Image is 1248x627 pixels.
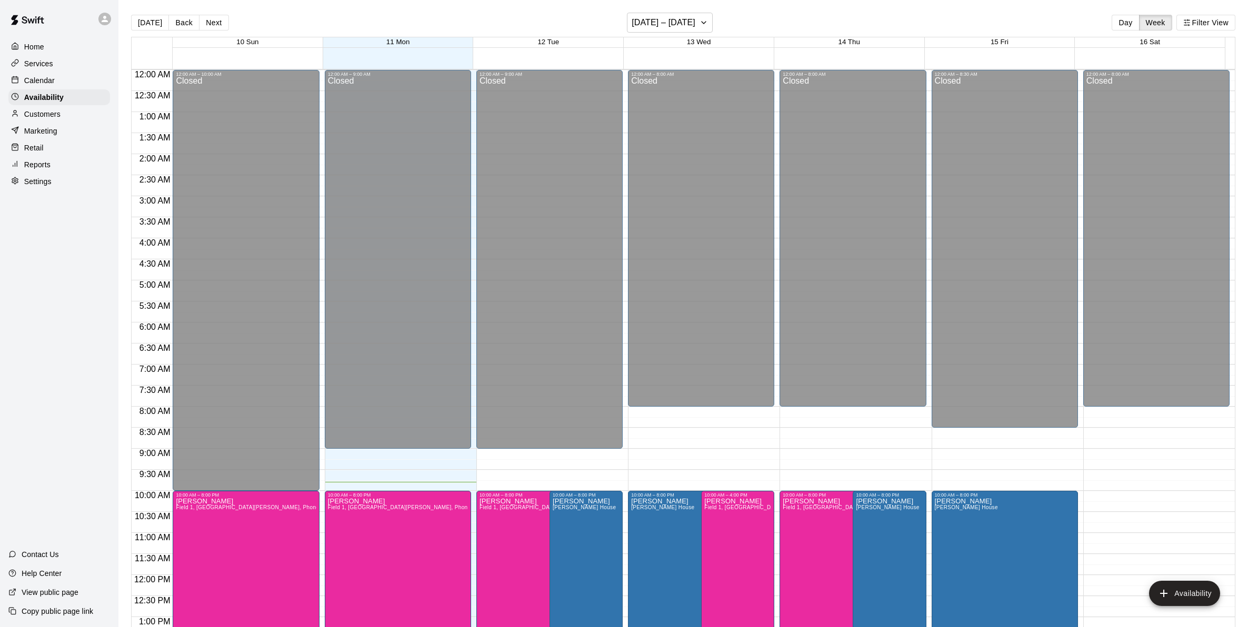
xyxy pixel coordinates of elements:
span: Field 1, [GEOGRAPHIC_DATA][PERSON_NAME], Phone Call, Office, Cage 2, Cage 3, Cage 1, Cage 4 [783,504,1040,510]
a: Settings [8,174,110,189]
div: 12:00 AM – 8:00 AM: Closed [1083,70,1230,407]
div: 10:00 AM – 8:00 PM [856,492,923,498]
div: Marketing [8,123,110,139]
span: 2:00 AM [137,154,173,163]
span: 12:00 PM [132,575,173,584]
span: Field 1, [GEOGRAPHIC_DATA][PERSON_NAME], Phone Call, Office, Cage 2, Cage 3, Cage 1, Cage 4 [328,504,585,510]
span: 4:00 AM [137,238,173,247]
button: [DATE] – [DATE] [627,13,713,33]
button: 11 Mon [386,38,410,46]
span: 8:30 AM [137,428,173,437]
span: 1:00 AM [137,112,173,121]
a: Reports [8,157,110,173]
div: 10:00 AM – 8:00 PM [935,492,1075,498]
span: 12:30 PM [132,596,173,605]
div: Closed [783,77,923,410]
button: [DATE] [131,15,169,31]
span: 11:30 AM [132,554,173,563]
p: Help Center [22,568,62,579]
span: Field 1, [GEOGRAPHIC_DATA][PERSON_NAME], Phone Call, Office, Cage 2, Cage 3, Cage 1, Cage 4 [704,504,962,510]
p: Retail [24,143,44,153]
div: Closed [328,77,468,452]
span: 11:00 AM [132,533,173,542]
button: Week [1139,15,1172,31]
span: 12:00 AM [132,70,173,79]
span: 9:30 AM [137,470,173,479]
span: Field 1, [GEOGRAPHIC_DATA][PERSON_NAME], Phone Call, Office, Cage 2, Cage 3, Cage 1, Cage 4 [176,504,433,510]
div: Closed [631,77,771,410]
div: 12:00 AM – 10:00 AM: Closed [173,70,319,491]
span: 10:30 AM [132,512,173,521]
button: 14 Thu [838,38,860,46]
p: Marketing [24,126,57,136]
div: Services [8,56,110,72]
span: 7:00 AM [137,365,173,373]
a: Calendar [8,73,110,88]
div: 12:00 AM – 8:00 AM: Closed [628,70,774,407]
p: Copy public page link [22,606,93,616]
span: 10:00 AM [132,491,173,500]
button: 12 Tue [537,38,559,46]
p: Settings [24,176,52,187]
span: [PERSON_NAME] House [856,504,919,510]
div: 12:00 AM – 8:30 AM: Closed [932,70,1078,428]
span: 2:30 AM [137,175,173,184]
a: Availability [8,89,110,105]
span: 6:30 AM [137,343,173,352]
button: add [1149,581,1220,606]
a: Home [8,39,110,55]
div: 12:00 AM – 9:00 AM: Closed [476,70,623,449]
div: Closed [480,77,620,452]
button: 13 Wed [687,38,711,46]
span: [PERSON_NAME] House [631,504,694,510]
span: 1:00 PM [136,617,173,626]
div: 10:00 AM – 8:00 PM [553,492,620,498]
span: 9:00 AM [137,449,173,458]
div: 10:00 AM – 8:00 PM [783,492,901,498]
div: 10:00 AM – 8:00 PM [480,492,597,498]
button: Back [168,15,199,31]
p: Customers [24,109,61,119]
div: 12:00 AM – 9:00 AM [480,72,620,77]
span: 3:30 AM [137,217,173,226]
div: Closed [1086,77,1226,410]
div: 10:00 AM – 8:00 PM [176,492,316,498]
span: 6:00 AM [137,322,173,331]
div: 12:00 AM – 8:30 AM [935,72,1075,77]
span: 16 Sat [1140,38,1160,46]
span: 3:00 AM [137,196,173,205]
button: 10 Sun [236,38,258,46]
span: 5:30 AM [137,301,173,310]
span: [PERSON_NAME] House [935,504,998,510]
span: 7:30 AM [137,386,173,395]
a: Retail [8,140,110,156]
div: 12:00 AM – 8:00 AM: Closed [780,70,926,407]
div: 10:00 AM – 8:00 PM [328,492,468,498]
span: 4:30 AM [137,259,173,268]
a: Customers [8,106,110,122]
div: 12:00 AM – 8:00 AM [1086,72,1226,77]
div: 12:00 AM – 10:00 AM [176,72,316,77]
h6: [DATE] – [DATE] [632,15,695,30]
div: 12:00 AM – 8:00 AM [783,72,923,77]
div: 12:00 AM – 8:00 AM [631,72,771,77]
div: Closed [935,77,1075,431]
p: Calendar [24,75,55,86]
div: 10:00 AM – 4:00 PM [704,492,771,498]
p: Home [24,42,44,52]
span: 12:30 AM [132,91,173,100]
span: [PERSON_NAME] House [553,504,616,510]
div: 12:00 AM – 9:00 AM: Closed [325,70,471,449]
span: 8:00 AM [137,407,173,416]
button: 15 Fri [991,38,1009,46]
